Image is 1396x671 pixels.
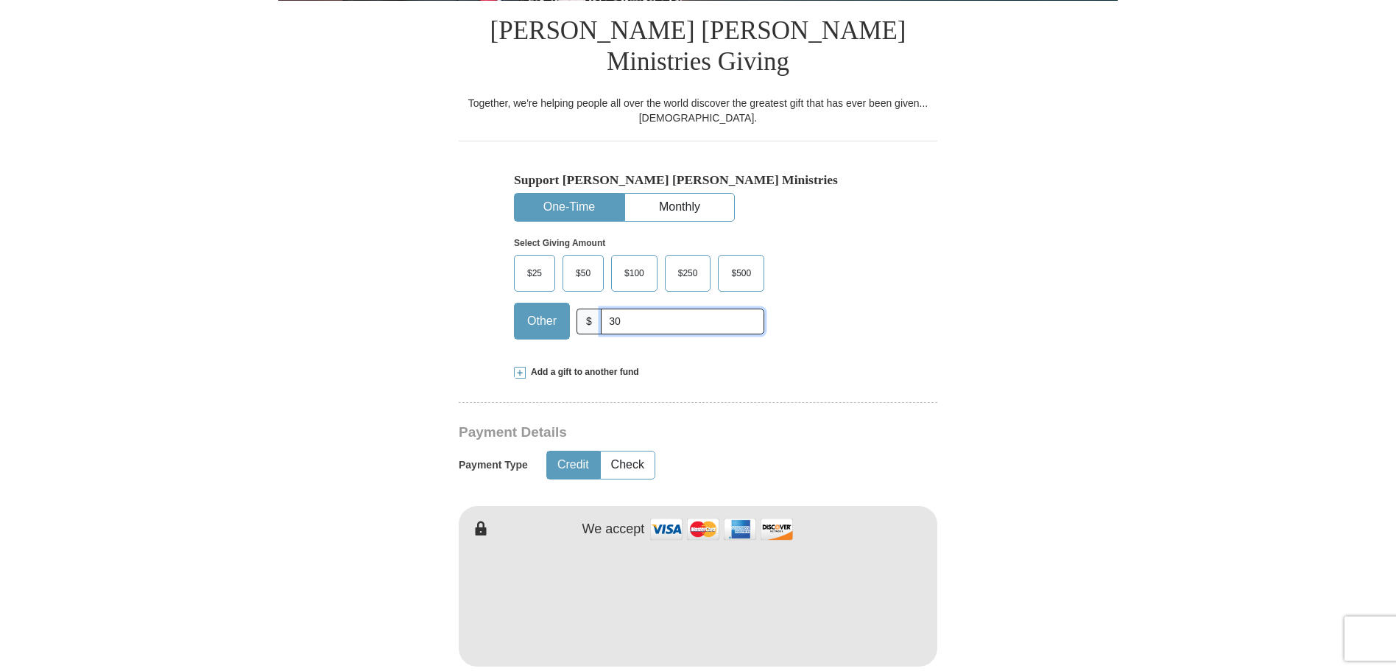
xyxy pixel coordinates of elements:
[671,262,705,284] span: $250
[568,262,598,284] span: $50
[459,96,937,125] div: Together, we're helping people all over the world discover the greatest gift that has ever been g...
[520,262,549,284] span: $25
[459,1,937,96] h1: [PERSON_NAME] [PERSON_NAME] Ministries Giving
[514,238,605,248] strong: Select Giving Amount
[724,262,758,284] span: $500
[514,172,882,188] h5: Support [PERSON_NAME] [PERSON_NAME] Ministries
[582,521,645,538] h4: We accept
[601,309,764,334] input: Other Amount
[515,194,624,221] button: One-Time
[547,452,599,479] button: Credit
[601,452,655,479] button: Check
[520,310,564,332] span: Other
[459,424,834,441] h3: Payment Details
[617,262,652,284] span: $100
[459,459,528,471] h5: Payment Type
[648,513,795,545] img: credit cards accepted
[526,366,639,379] span: Add a gift to another fund
[625,194,734,221] button: Monthly
[577,309,602,334] span: $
